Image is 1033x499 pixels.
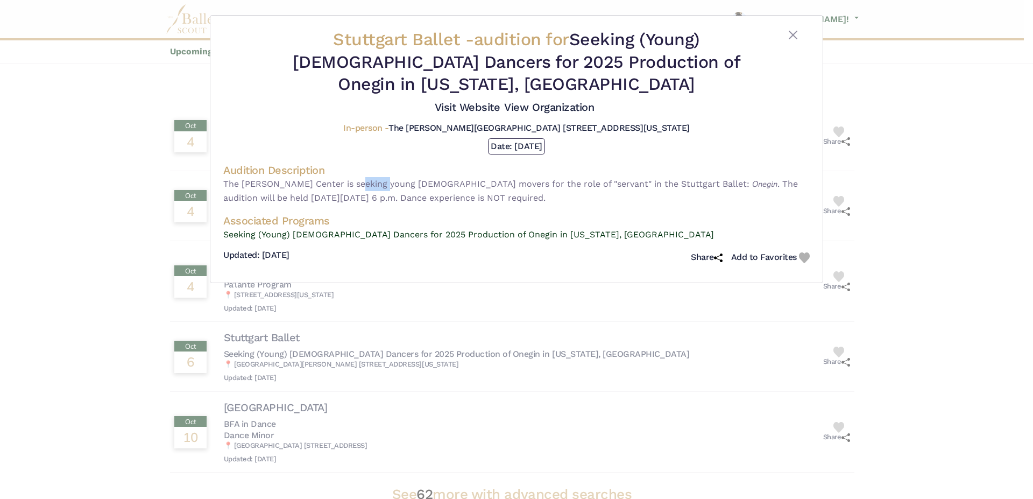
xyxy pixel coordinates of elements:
span: The [PERSON_NAME] Center is seeking young [DEMOGRAPHIC_DATA] movers for the role of "servant" in ... [223,179,798,203]
h5: Add to Favorites [731,252,797,263]
h5: Updated: [DATE] [223,250,289,261]
h2: Stuttgart Ballet - [293,29,740,94]
h5: Date: [DATE] [491,141,542,152]
span: In-person - [343,123,388,133]
a: View Organization [504,101,594,114]
a: Visit Website [435,101,500,114]
a: Seeking (Young) [DEMOGRAPHIC_DATA] Dancers for 2025 Production of Onegin in [US_STATE], [GEOGRAPH... [223,228,810,242]
button: Close [787,29,799,41]
span: The [PERSON_NAME][GEOGRAPHIC_DATA] [STREET_ADDRESS][US_STATE] [388,123,690,133]
h5: Share [691,252,723,263]
span: Seeking (Young) [DEMOGRAPHIC_DATA] Dancers for 2025 Production of Onegin in [US_STATE], [GEOGRAPH... [293,29,740,94]
span: audition for [474,29,569,50]
h4: Audition Description [223,163,810,177]
h4: Associated Programs [223,214,810,228]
